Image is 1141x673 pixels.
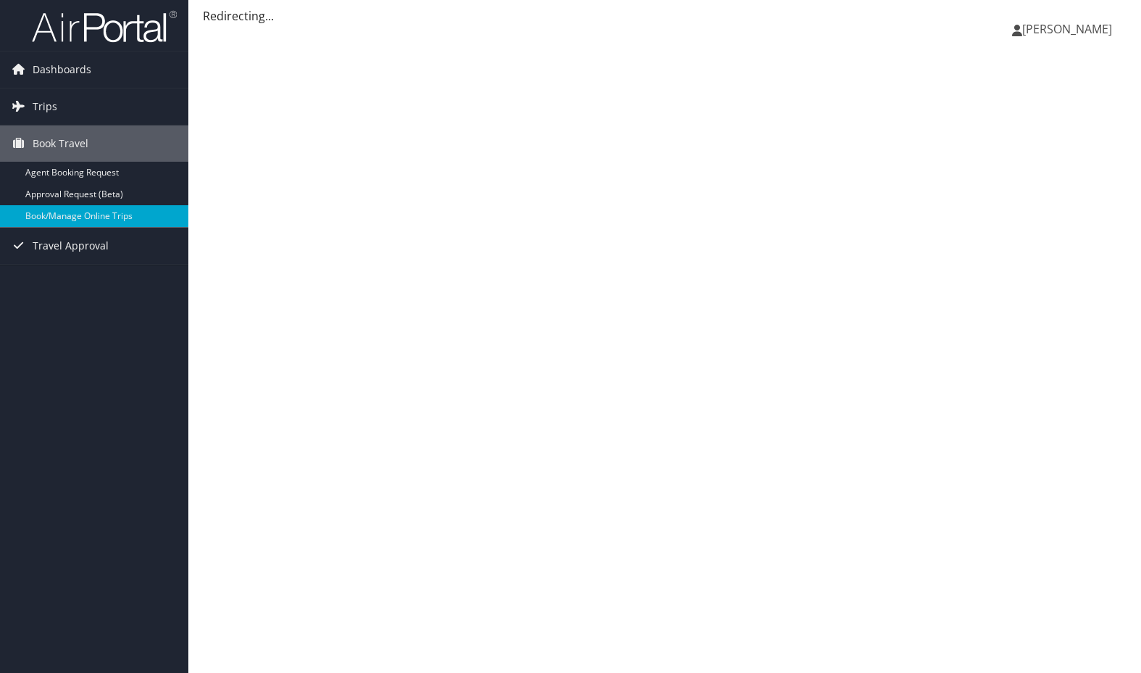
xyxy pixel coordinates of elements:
span: Trips [33,88,57,125]
div: Redirecting... [203,7,1127,25]
span: Dashboards [33,51,91,88]
a: [PERSON_NAME] [1012,7,1127,51]
img: airportal-logo.png [32,9,177,44]
span: [PERSON_NAME] [1022,21,1112,37]
span: Book Travel [33,125,88,162]
span: Travel Approval [33,228,109,264]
